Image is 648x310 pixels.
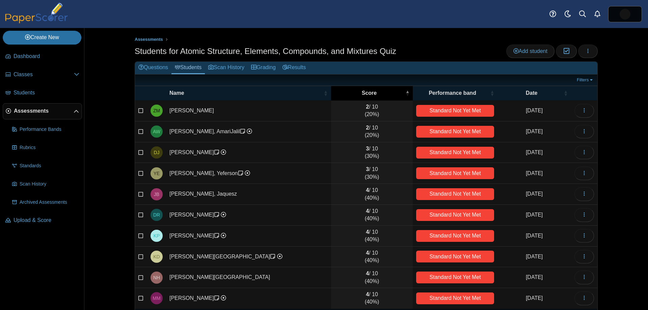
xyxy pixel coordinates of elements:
[526,129,543,134] time: Sep 6, 2025 at 8:51 AM
[153,254,160,259] span: Kymani Davis
[331,247,413,267] td: / 10 (40%)
[416,209,494,221] div: Standard Not Yet Met
[9,158,82,174] a: Standards
[331,205,413,226] td: / 10 (40%)
[9,176,82,192] a: Scan History
[416,147,494,159] div: Standard Not Yet Met
[416,292,494,304] div: Standard Not Yet Met
[366,187,369,193] b: 4
[331,163,413,184] td: / 10 (30%)
[331,121,413,142] td: / 10 (20%)
[3,67,82,83] a: Classes
[575,77,596,83] a: Filters
[3,19,70,24] a: PaperScorer
[166,121,331,142] td: [PERSON_NAME], AmariJalil
[526,108,543,113] time: Sep 13, 2025 at 4:27 PM
[279,62,309,74] a: Results
[3,103,82,119] a: Assessments
[366,271,369,276] b: 4
[331,288,413,309] td: / 10 (40%)
[13,217,79,224] span: Upload & Score
[501,89,562,97] span: Date
[166,267,331,288] td: [PERSON_NAME][GEOGRAPHIC_DATA]
[564,90,568,96] span: Date : Activate to sort
[3,213,82,229] a: Upload & Score
[526,212,543,218] time: Sep 6, 2025 at 8:58 AM
[153,108,160,113] span: Zachary Morgan
[526,149,543,155] time: Sep 6, 2025 at 8:56 AM
[153,129,160,134] span: AmariJalil Wilson
[620,9,630,20] span: Jasmine McNair
[331,101,413,121] td: / 10 (20%)
[416,105,494,117] div: Standard Not Yet Met
[416,126,494,138] div: Standard Not Yet Met
[9,121,82,138] a: Performance Bands
[20,163,79,169] span: Standards
[416,167,494,179] div: Standard Not Yet Met
[154,150,159,155] span: Diamond Jones
[513,48,547,54] span: Add student
[248,62,279,74] a: Grading
[166,163,331,184] td: [PERSON_NAME], Yeferson
[166,184,331,205] td: [PERSON_NAME], Jaquesz
[490,90,494,96] span: Performance band : Activate to sort
[3,85,82,101] a: Students
[20,181,79,188] span: Scan History
[416,272,494,283] div: Standard Not Yet Met
[14,107,74,115] span: Assessments
[590,7,605,22] a: Alerts
[135,62,171,74] a: Questions
[9,140,82,156] a: Rubrics
[331,142,413,163] td: / 10 (30%)
[334,89,404,97] span: Score
[3,3,70,23] img: PaperScorer
[405,90,409,96] span: Score : Activate to invert sorting
[13,89,79,96] span: Students
[13,71,74,78] span: Classes
[153,296,160,301] span: Micheal Moots
[366,229,369,235] b: 4
[620,9,630,20] img: ps.74CSeXsONR1xs8MJ
[166,205,331,226] td: [PERSON_NAME]
[366,166,369,172] b: 3
[366,208,369,214] b: 4
[205,62,248,74] a: Scan History
[331,184,413,205] td: / 10 (40%)
[166,101,331,121] td: [PERSON_NAME]
[366,146,369,151] b: 3
[526,233,543,238] time: Sep 13, 2025 at 7:45 PM
[3,31,81,44] a: Create New
[153,275,160,280] span: Nyasia Hunter
[331,226,413,247] td: / 10 (40%)
[526,170,543,176] time: Sep 6, 2025 at 9:10 AM
[13,53,79,60] span: Dashboard
[416,230,494,242] div: Standard Not Yet Met
[366,291,369,297] b: 4
[416,188,494,200] div: Standard Not Yet Met
[166,226,331,247] td: [PERSON_NAME]
[20,199,79,206] span: Archived Assessments
[169,89,322,97] span: Name
[154,192,159,197] span: Jaquesz Bowen
[166,142,331,163] td: [PERSON_NAME]
[324,90,328,96] span: Name : Activate to sort
[331,267,413,288] td: / 10 (40%)
[166,247,331,267] td: [PERSON_NAME][GEOGRAPHIC_DATA]
[526,274,543,280] time: Sep 5, 2025 at 6:30 PM
[416,251,494,262] div: Standard Not Yet Met
[154,171,160,176] span: Yeferson Escobedo Castillo
[526,295,543,301] time: Sep 6, 2025 at 8:44 AM
[135,46,396,57] h1: Students for Atomic Structure, Elements, Compounds, and Mixtures Quiz
[20,126,79,133] span: Performance Bands
[3,49,82,65] a: Dashboard
[506,45,555,58] a: Add student
[166,288,331,309] td: [PERSON_NAME]
[153,213,160,217] span: Danna Rodriguez-Aguilar
[526,254,543,259] time: Sep 6, 2025 at 8:46 AM
[171,62,205,74] a: Students
[366,125,369,131] b: 2
[608,6,642,22] a: ps.74CSeXsONR1xs8MJ
[20,144,79,151] span: Rubrics
[416,89,489,97] span: Performance band
[135,37,163,42] span: Assessments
